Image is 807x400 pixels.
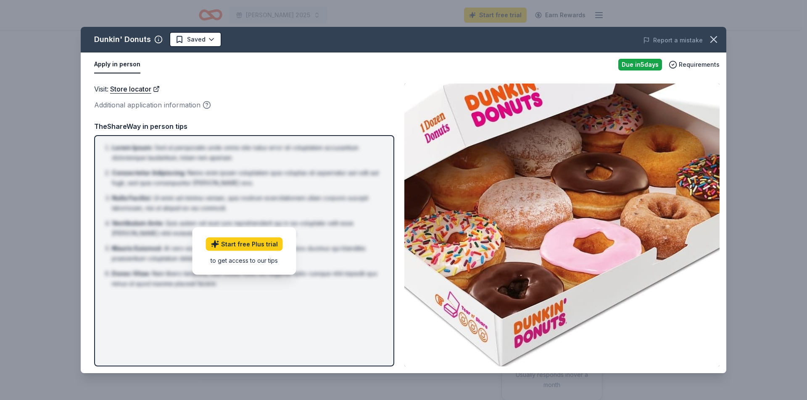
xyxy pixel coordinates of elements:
li: At vero eos et accusamus et iusto odio dignissimos ducimus qui blanditiis praesentium voluptatum ... [112,243,382,264]
div: Additional application information [94,99,394,110]
div: to get access to our tips [206,256,283,264]
button: Apply in person [94,56,140,73]
span: Nulla Facilisi : [112,194,152,201]
span: Consectetur Adipiscing : [112,169,186,176]
a: Start free Plus trial [206,237,283,251]
li: Ut enim ad minima veniam, quis nostrum exercitationem ullam corporis suscipit laboriosam, nisi ut... [112,193,382,213]
span: Donec Vitae : [112,270,150,277]
button: Saved [169,32,222,47]
div: TheShareWay in person tips [94,121,394,132]
li: Nam libero tempore, cum soluta nobis est eligendi optio cumque nihil impedit quo minus id quod ma... [112,269,382,289]
div: Visit : [94,84,394,94]
span: Vestibulum Ante : [112,220,164,227]
li: Quis autem vel eum iure reprehenderit qui in ea voluptate velit esse [PERSON_NAME] nihil molestia... [112,218,382,238]
img: Image for Dunkin' Donuts [404,84,720,366]
button: Report a mistake [643,35,703,45]
li: Nemo enim ipsam voluptatem quia voluptas sit aspernatur aut odit aut fugit, sed quia consequuntur... [112,168,382,188]
span: Mauris Euismod : [112,245,162,252]
li: Sed ut perspiciatis unde omnis iste natus error sit voluptatem accusantium doloremque laudantium,... [112,143,382,163]
span: Saved [187,34,206,44]
span: Lorem Ipsum : [112,144,153,151]
div: Dunkin' Donuts [94,33,151,46]
div: Due in 5 days [618,59,662,71]
span: Requirements [679,60,720,70]
a: Store locator [110,84,160,94]
button: Requirements [669,60,720,70]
